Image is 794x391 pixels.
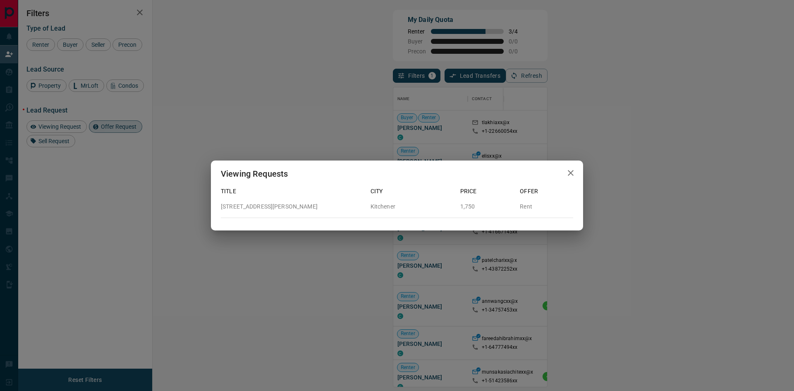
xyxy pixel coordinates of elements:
p: [STREET_ADDRESS][PERSON_NAME] [221,202,364,211]
p: Price [460,187,514,196]
p: Offer [520,187,573,196]
p: 1,750 [460,202,514,211]
p: City [371,187,454,196]
p: Title [221,187,364,196]
p: Kitchener [371,202,454,211]
p: Rent [520,202,573,211]
h2: Viewing Requests [211,161,298,187]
